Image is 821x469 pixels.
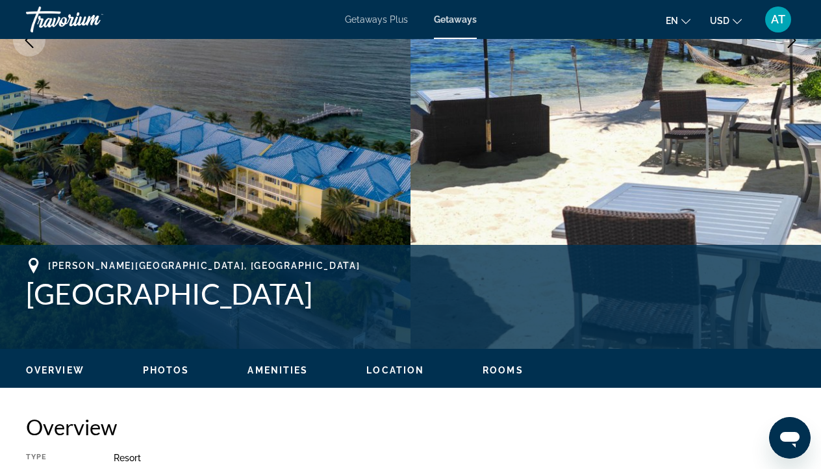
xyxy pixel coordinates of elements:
button: Change language [666,11,690,30]
span: Rooms [483,365,524,375]
span: Location [366,365,424,375]
a: Getaways Plus [345,14,408,25]
span: Photos [143,365,190,375]
a: Getaways [434,14,477,25]
span: AT [771,13,785,26]
h1: [GEOGRAPHIC_DATA] [26,277,795,311]
button: Amenities [247,364,308,376]
span: Amenities [247,365,308,375]
button: Next image [776,24,808,57]
iframe: Bouton de lancement de la fenêtre de messagerie [769,417,811,459]
button: User Menu [761,6,795,33]
button: Rooms [483,364,524,376]
div: Resort [114,453,795,463]
span: [PERSON_NAME][GEOGRAPHIC_DATA], [GEOGRAPHIC_DATA] [48,260,360,271]
span: Overview [26,365,84,375]
button: Overview [26,364,84,376]
span: en [666,16,678,26]
a: Travorium [26,3,156,36]
span: USD [710,16,729,26]
button: Location [366,364,424,376]
div: Type [26,453,81,463]
button: Photos [143,364,190,376]
button: Previous image [13,24,45,57]
button: Change currency [710,11,742,30]
h2: Overview [26,414,795,440]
